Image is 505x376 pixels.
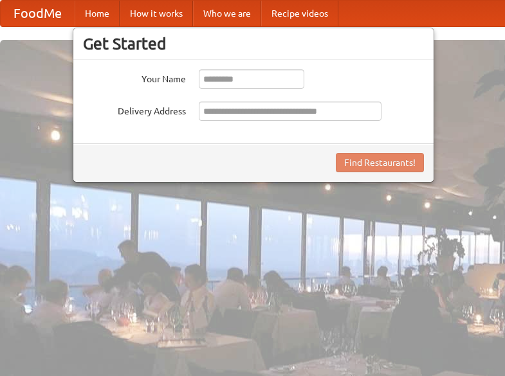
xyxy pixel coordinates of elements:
[83,102,186,118] label: Delivery Address
[261,1,338,26] a: Recipe videos
[1,1,75,26] a: FoodMe
[83,34,424,53] h3: Get Started
[193,1,261,26] a: Who we are
[75,1,120,26] a: Home
[120,1,193,26] a: How it works
[83,69,186,85] label: Your Name
[336,153,424,172] button: Find Restaurants!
